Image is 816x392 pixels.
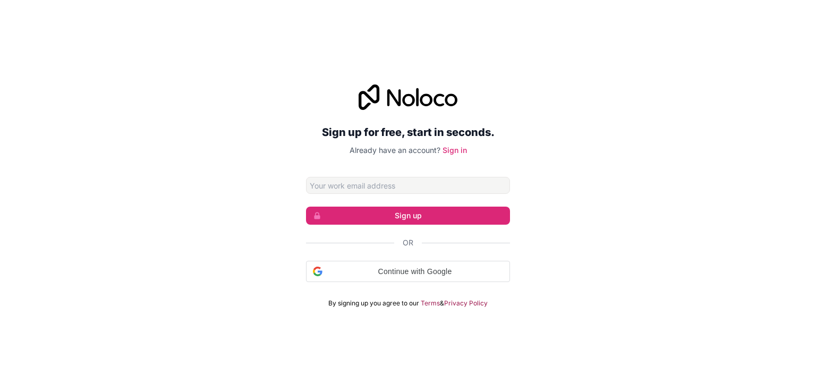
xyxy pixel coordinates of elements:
[350,146,440,155] span: Already have an account?
[306,261,510,282] div: Continue with Google
[421,299,440,308] a: Terms
[327,266,503,277] span: Continue with Google
[306,177,510,194] input: Email address
[328,299,419,308] span: By signing up you agree to our
[403,237,413,248] span: Or
[440,299,444,308] span: &
[443,146,467,155] a: Sign in
[306,123,510,142] h2: Sign up for free, start in seconds.
[444,299,488,308] a: Privacy Policy
[306,207,510,225] button: Sign up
